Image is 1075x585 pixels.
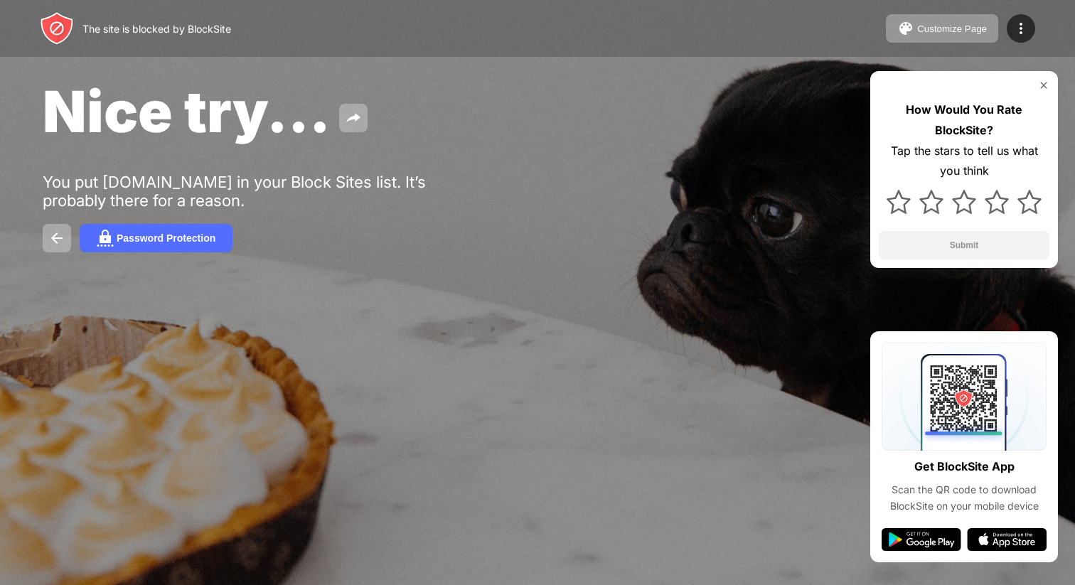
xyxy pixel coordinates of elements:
div: Password Protection [117,232,215,244]
button: Customize Page [886,14,998,43]
button: Submit [879,231,1049,259]
img: menu-icon.svg [1012,20,1029,37]
span: Nice try... [43,77,331,146]
img: google-play.svg [882,528,961,551]
img: star.svg [1017,190,1042,214]
div: Tap the stars to tell us what you think [879,141,1049,182]
img: rate-us-close.svg [1038,80,1049,91]
button: Password Protection [80,224,232,252]
div: Scan the QR code to download BlockSite on your mobile device [882,482,1047,514]
img: password.svg [97,230,114,247]
div: How Would You Rate BlockSite? [879,100,1049,141]
div: Customize Page [917,23,987,34]
img: back.svg [48,230,65,247]
img: star.svg [887,190,911,214]
img: pallet.svg [897,20,914,37]
img: share.svg [345,109,362,127]
img: star.svg [952,190,976,214]
img: app-store.svg [967,528,1047,551]
img: qrcode.svg [882,343,1047,451]
img: header-logo.svg [40,11,74,45]
div: Get BlockSite App [914,456,1015,477]
img: star.svg [985,190,1009,214]
div: You put [DOMAIN_NAME] in your Block Sites list. It’s probably there for a reason. [43,173,482,210]
div: The site is blocked by BlockSite [82,23,231,35]
img: star.svg [919,190,943,214]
